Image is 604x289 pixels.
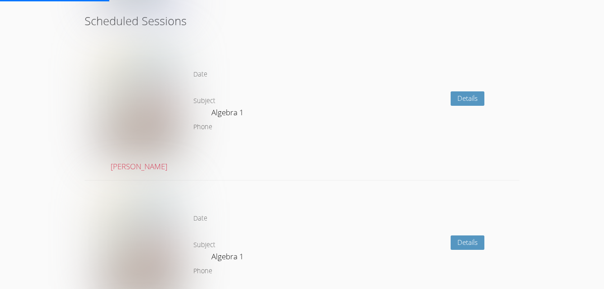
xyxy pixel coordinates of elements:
h2: Scheduled Sessions [85,12,519,29]
dd: Algebra 1 [211,106,246,122]
dt: Date [193,213,207,224]
img: sarah.png [98,43,180,156]
a: [PERSON_NAME] [98,43,180,173]
a: Details [451,235,484,250]
dt: Phone [193,122,212,133]
a: Details [451,91,484,106]
dt: Date [193,69,207,80]
dt: Subject [193,95,215,107]
dt: Phone [193,266,212,277]
dt: Subject [193,239,215,251]
dd: Algebra 1 [211,250,246,266]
